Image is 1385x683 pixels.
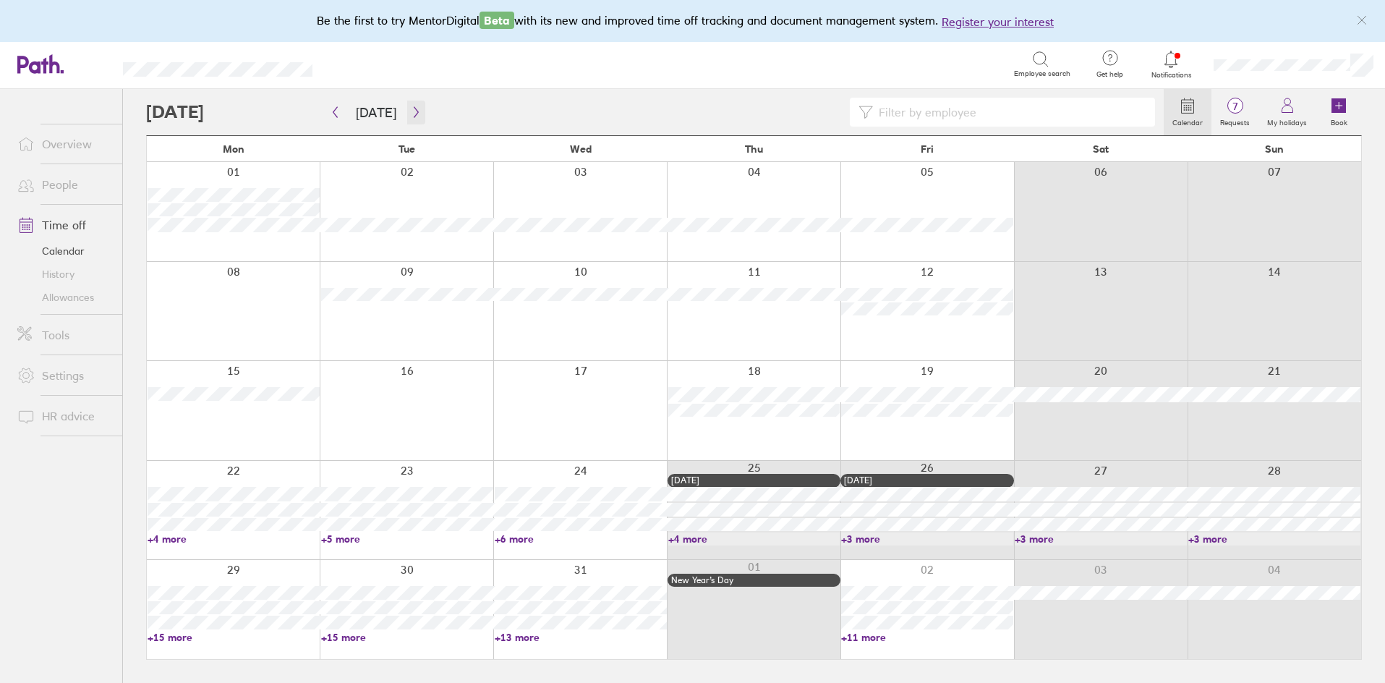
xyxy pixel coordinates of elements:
[668,533,840,546] a: +4 more
[6,211,122,239] a: Time off
[570,143,592,155] span: Wed
[1258,89,1316,135] a: My holidays
[6,402,122,430] a: HR advice
[671,575,838,585] div: New Year’s Day
[841,631,1013,644] a: +11 more
[844,475,1010,485] div: [DATE]
[1164,114,1211,127] label: Calendar
[1164,89,1211,135] a: Calendar
[745,143,763,155] span: Thu
[873,98,1146,126] input: Filter by employee
[321,533,493,546] a: +5 more
[321,631,493,644] a: +15 more
[921,143,934,155] span: Fri
[1258,114,1316,127] label: My holidays
[317,12,1068,30] div: Be the first to try MentorDigital with its new and improved time off tracking and document manage...
[1188,533,1360,546] a: +3 more
[841,533,1013,546] a: +3 more
[480,12,514,29] span: Beta
[223,143,244,155] span: Mon
[671,475,838,485] div: [DATE]
[1211,114,1258,127] label: Requests
[148,631,320,644] a: +15 more
[1014,69,1070,78] span: Employee search
[148,533,320,546] a: +4 more
[1148,49,1195,80] a: Notifications
[495,631,667,644] a: +13 more
[1093,143,1109,155] span: Sat
[6,130,122,158] a: Overview
[1211,101,1258,112] span: 7
[1148,71,1195,80] span: Notifications
[6,286,122,309] a: Allowances
[1086,70,1133,79] span: Get help
[1265,143,1284,155] span: Sun
[399,143,415,155] span: Tue
[351,57,388,70] div: Search
[6,239,122,263] a: Calendar
[1322,114,1356,127] label: Book
[942,13,1054,30] button: Register your interest
[1211,89,1258,135] a: 7Requests
[1015,533,1187,546] a: +3 more
[344,101,408,124] button: [DATE]
[6,361,122,390] a: Settings
[6,321,122,349] a: Tools
[1316,89,1362,135] a: Book
[495,533,667,546] a: +6 more
[6,170,122,199] a: People
[6,263,122,286] a: History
